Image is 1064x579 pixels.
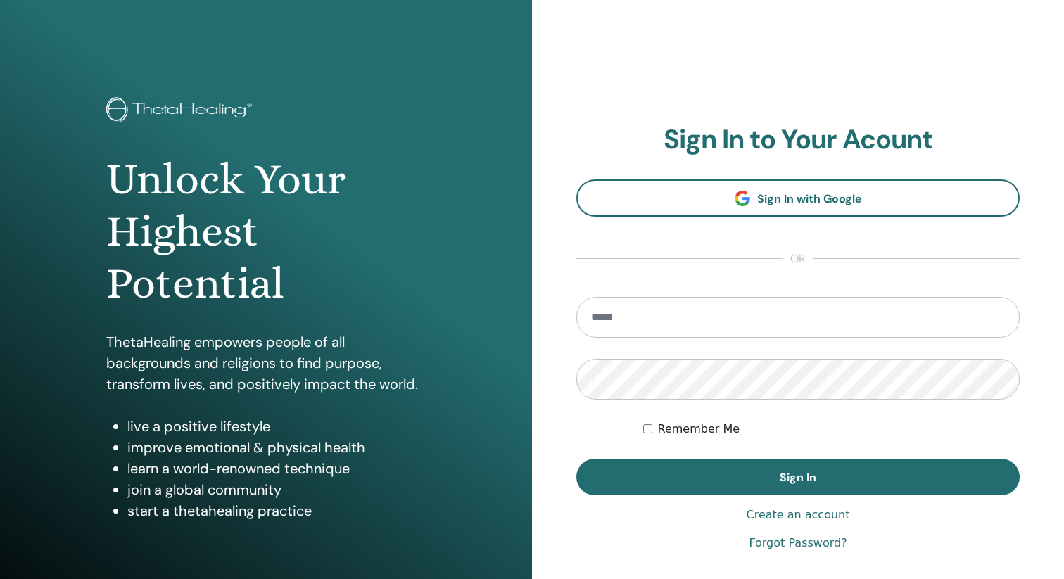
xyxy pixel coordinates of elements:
p: ThetaHealing empowers people of all backgrounds and religions to find purpose, transform lives, a... [106,331,426,395]
h2: Sign In to Your Acount [576,124,1020,156]
li: improve emotional & physical health [127,437,426,458]
div: Keep me authenticated indefinitely or until I manually logout [643,421,1020,438]
span: Sign In [780,470,816,485]
a: Forgot Password? [749,535,847,552]
button: Sign In [576,459,1020,495]
h1: Unlock Your Highest Potential [106,153,426,310]
li: learn a world-renowned technique [127,458,426,479]
li: start a thetahealing practice [127,500,426,521]
li: join a global community [127,479,426,500]
a: Sign In with Google [576,179,1020,217]
span: or [783,250,813,267]
label: Remember Me [658,421,740,438]
span: Sign In with Google [757,191,862,206]
a: Create an account [746,507,849,523]
li: live a positive lifestyle [127,416,426,437]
